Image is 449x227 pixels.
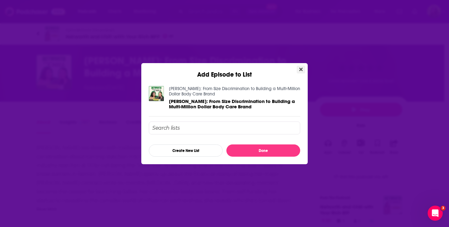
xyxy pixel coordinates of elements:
span: [PERSON_NAME]: From Size Discrimination to Building a Multi-Million Dollar Body Care Brand [169,98,295,110]
iframe: Intercom live chat [428,206,443,221]
button: Done [226,144,300,157]
span: 3 [441,206,446,211]
a: Iskra Lawrence: From Size Discrimination to Building a Multi-Million Dollar Body Care Brand [169,86,300,97]
button: Create New List [149,144,223,157]
a: Iskra Lawrence: From Size Discrimination to Building a Multi-Million Dollar Body Care Brand [169,99,300,109]
div: Add Episode To List [149,122,300,157]
div: Add Episode to List [141,63,308,78]
img: Iskra Lawrence: From Size Discrimination to Building a Multi-Million Dollar Body Care Brand [149,86,164,101]
input: Search lists [149,122,300,134]
button: Close [297,66,305,73]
